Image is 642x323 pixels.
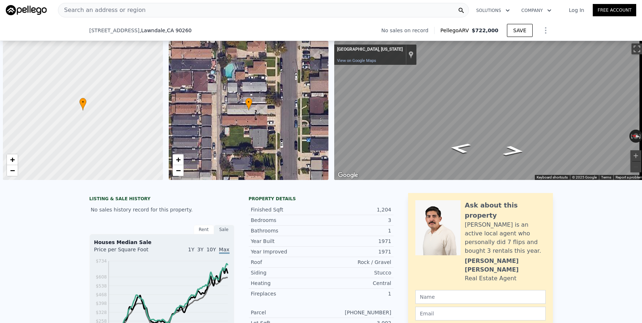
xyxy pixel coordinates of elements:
[188,247,194,252] span: 1Y
[321,269,391,276] div: Stucco
[251,248,321,255] div: Year Improved
[251,227,321,234] div: Bathrooms
[465,257,546,274] div: [PERSON_NAME] [PERSON_NAME]
[173,154,184,165] a: Zoom in
[94,239,230,246] div: Houses Median Sale
[219,247,230,254] span: Max
[537,175,568,180] button: Keyboard shortcuts
[96,284,107,289] tspan: $538
[251,259,321,266] div: Roof
[560,7,593,14] a: Log In
[6,5,47,15] img: Pellego
[165,28,192,33] span: , CA 90260
[96,310,107,315] tspan: $328
[89,196,234,203] div: LISTING & SALE HISTORY
[7,165,18,176] a: Zoom out
[572,175,597,179] span: © 2025 Google
[96,274,107,280] tspan: $608
[214,225,234,234] div: Sale
[440,27,472,34] span: Pellego ARV
[381,27,434,34] div: No sales on record
[593,4,636,16] a: Free Account
[321,248,391,255] div: 1971
[629,130,633,143] button: Rotate counterclockwise
[245,99,252,105] span: •
[139,27,192,34] span: , Lawndale
[96,259,107,264] tspan: $734
[321,259,391,266] div: Rock / Gravel
[79,98,87,110] div: •
[251,217,321,224] div: Bedrooms
[440,140,480,156] path: Go North
[408,51,414,59] a: Show location on map
[630,161,641,172] button: Zoom out
[321,227,391,234] div: 1
[601,175,611,179] a: Terms
[336,171,360,180] a: Open this area in Google Maps (opens a new window)
[79,99,87,105] span: •
[465,274,517,283] div: Real Estate Agent
[538,23,553,38] button: Show Options
[470,4,516,17] button: Solutions
[337,47,403,53] div: [GEOGRAPHIC_DATA], [US_STATE]
[251,309,321,316] div: Parcel
[494,143,533,159] path: Go South
[7,154,18,165] a: Zoom in
[336,171,360,180] img: Google
[321,206,391,213] div: 1,204
[415,290,546,304] input: Name
[251,206,321,213] div: Finished Sqft
[96,301,107,306] tspan: $398
[630,150,641,161] button: Zoom in
[206,247,216,252] span: 10Y
[337,58,376,63] a: View on Google Maps
[507,24,532,37] button: SAVE
[465,200,546,221] div: Ask about this property
[194,225,214,234] div: Rent
[465,221,546,255] div: [PERSON_NAME] is an active local agent who personally did 7 flips and bought 3 rentals this year.
[176,155,180,164] span: +
[10,155,15,164] span: +
[10,166,15,175] span: −
[176,166,180,175] span: −
[321,238,391,245] div: 1971
[249,196,394,202] div: Property details
[472,28,499,33] span: $722,000
[251,269,321,276] div: Siding
[321,217,391,224] div: 3
[321,309,391,316] div: [PHONE_NUMBER]
[251,290,321,297] div: Fireplaces
[321,290,391,297] div: 1
[58,6,146,14] span: Search an address or region
[251,280,321,287] div: Heating
[89,203,234,216] div: No sales history record for this property.
[415,307,546,320] input: Email
[173,165,184,176] a: Zoom out
[96,292,107,297] tspan: $468
[197,247,203,252] span: 3Y
[251,238,321,245] div: Year Built
[321,280,391,287] div: Central
[94,246,162,257] div: Price per Square Foot
[516,4,557,17] button: Company
[89,27,140,34] span: [STREET_ADDRESS]
[245,98,252,110] div: •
